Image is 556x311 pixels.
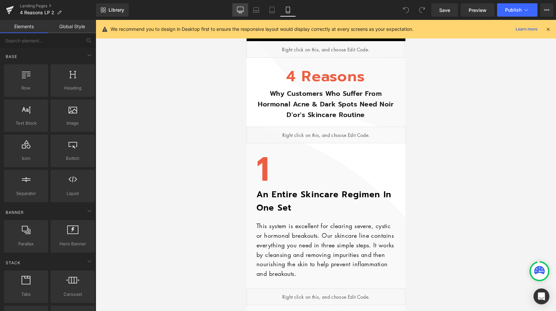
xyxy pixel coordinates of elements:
[53,120,93,127] span: Image
[461,3,494,17] a: Preview
[96,3,129,17] a: New Library
[48,20,96,33] a: Global Style
[5,260,21,266] span: Stack
[505,7,522,13] span: Publish
[6,120,46,127] span: Text Block
[280,3,296,17] a: Mobile
[11,69,147,100] b: Why Customers Who Suffer From Hormonal Acne & Dark Spots Need Noir D'or's Skincare Routine
[232,3,248,17] a: Desktop
[5,53,18,60] span: Base
[53,190,93,197] span: Liquid
[399,3,413,17] button: Undo
[264,3,280,17] a: Tablet
[6,291,46,298] span: Tabs
[5,209,24,216] span: Banner
[53,85,93,92] span: Heading
[513,25,540,33] a: Learn more
[469,7,486,14] span: Preview
[415,3,429,17] button: Redo
[248,3,264,17] a: Laptop
[10,201,149,259] p: This system is excellent for clearing severe, cystic or hormonal breakouts. Our skincare line con...
[53,155,93,162] span: Button
[109,7,124,13] span: Library
[497,3,537,17] button: Publish
[6,190,46,197] span: Separator
[20,10,54,15] span: 4 Reasons LP 2
[6,155,46,162] span: Icon
[533,288,549,304] div: Open Intercom Messenger
[10,123,149,176] h3: 1
[6,240,46,247] span: Parallax
[53,240,93,247] span: Hero Banner
[6,85,46,92] span: Row
[53,291,93,298] span: Carousel
[20,3,96,9] a: Landing Pages
[111,26,413,33] p: We recommend you to design in Desktop first to ensure the responsive layout would display correct...
[2,44,157,68] h1: 4 Reasons
[10,168,149,195] h2: An Entire Skincare Regimen In One Set
[540,3,553,17] button: More
[439,7,450,14] span: Save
